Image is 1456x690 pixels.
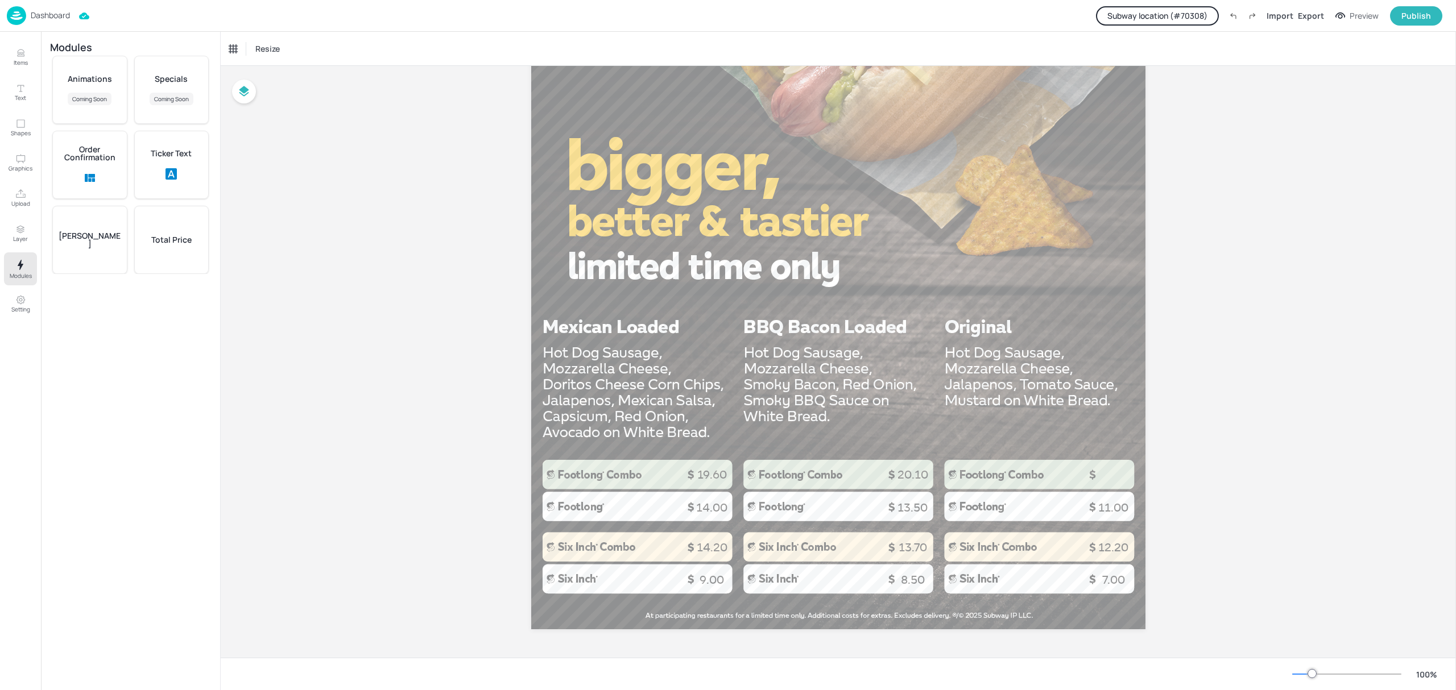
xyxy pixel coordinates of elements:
[4,41,37,74] button: Items
[150,93,193,105] div: Coming Soon
[14,59,28,66] p: Items
[9,164,32,172] p: Graphics
[1267,10,1293,22] div: Import
[857,539,969,555] p: 13.70
[31,11,70,19] p: Dashboard
[4,217,37,250] button: Layer
[11,199,30,207] p: Upload
[1329,7,1385,24] button: Preview
[700,573,724,587] span: 9.00
[1401,10,1431,22] div: Publish
[4,147,37,180] button: Graphics
[57,232,122,248] p: [PERSON_NAME]
[1298,10,1324,22] div: Export
[4,182,37,215] button: Upload
[151,149,192,157] p: Ticker Text
[253,43,282,55] span: Resize
[151,236,192,244] p: Total Price
[155,75,188,83] p: Specials
[1223,6,1243,26] label: Undo (Ctrl + Z)
[15,94,26,102] p: Text
[57,146,122,162] p: Order Confirmation
[10,272,32,280] p: Modules
[4,288,37,321] button: Setting
[1243,6,1262,26] label: Redo (Ctrl + Y)
[68,93,111,105] div: Coming Soon
[857,467,969,483] p: 20.10
[656,467,768,483] p: 19.60
[11,305,30,313] p: Setting
[13,235,28,243] p: Layer
[1350,10,1379,22] div: Preview
[4,252,37,285] button: Modules
[696,501,727,514] span: 14.00
[1102,573,1125,587] span: 7.00
[50,43,211,51] div: Modules
[4,111,37,144] button: Shapes
[7,6,26,25] img: logo-86c26b7e.jpg
[1390,6,1442,26] button: Publish
[4,76,37,109] button: Text
[901,573,925,587] span: 8.50
[68,75,112,83] p: Animations
[1096,6,1219,26] button: Subway location (#70308)
[897,501,928,514] span: 13.50
[1413,668,1440,680] div: 100 %
[11,129,31,137] p: Shapes
[656,539,768,555] p: 14.20
[1098,501,1128,514] span: 11.00
[1058,539,1170,555] p: 12.20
